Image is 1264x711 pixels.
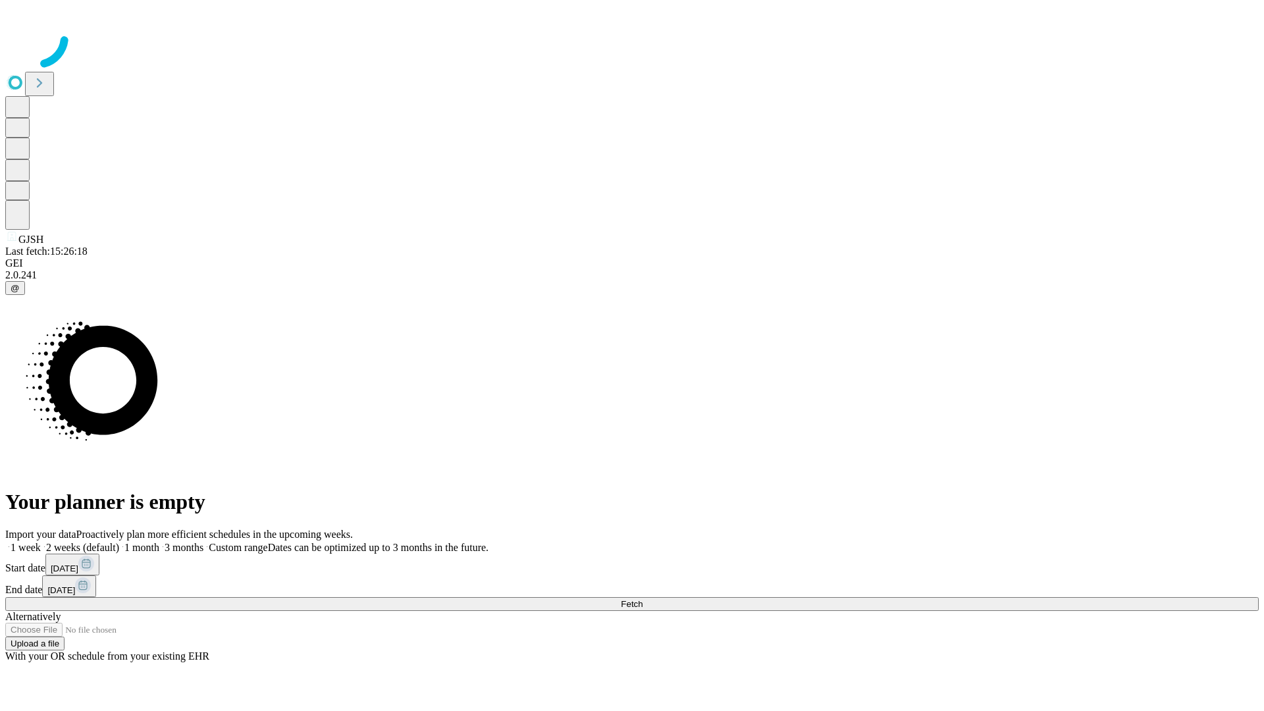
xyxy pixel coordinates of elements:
[46,542,119,553] span: 2 weeks (default)
[5,611,61,622] span: Alternatively
[5,637,65,650] button: Upload a file
[42,575,96,597] button: [DATE]
[5,597,1259,611] button: Fetch
[18,234,43,245] span: GJSH
[268,542,488,553] span: Dates can be optimized up to 3 months in the future.
[11,283,20,293] span: @
[124,542,159,553] span: 1 month
[621,599,643,609] span: Fetch
[47,585,75,595] span: [DATE]
[51,564,78,573] span: [DATE]
[5,269,1259,281] div: 2.0.241
[5,281,25,295] button: @
[5,554,1259,575] div: Start date
[45,554,99,575] button: [DATE]
[5,575,1259,597] div: End date
[5,529,76,540] span: Import your data
[5,257,1259,269] div: GEI
[76,529,353,540] span: Proactively plan more efficient schedules in the upcoming weeks.
[209,542,267,553] span: Custom range
[11,542,41,553] span: 1 week
[5,490,1259,514] h1: Your planner is empty
[5,650,209,662] span: With your OR schedule from your existing EHR
[5,246,88,257] span: Last fetch: 15:26:18
[165,542,203,553] span: 3 months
